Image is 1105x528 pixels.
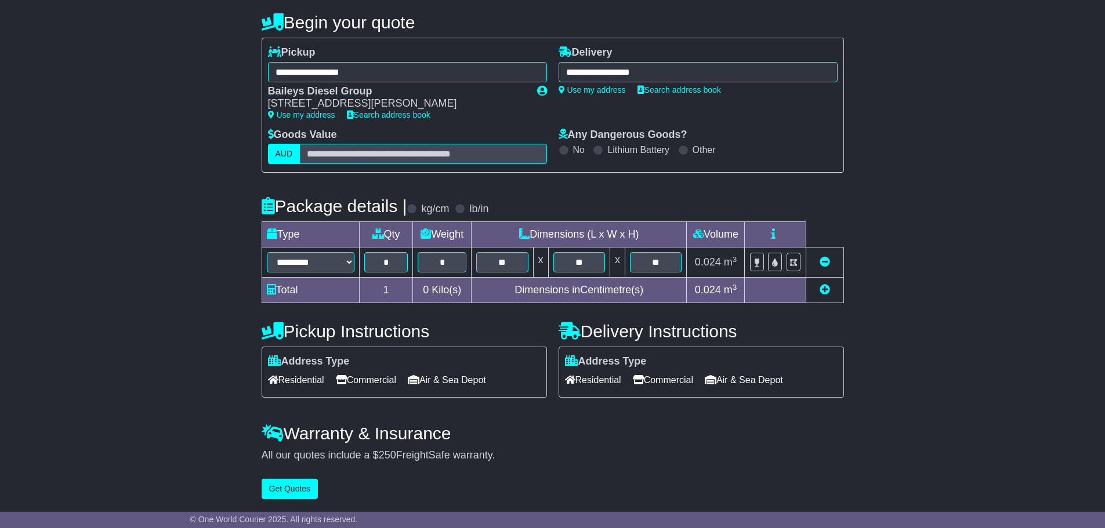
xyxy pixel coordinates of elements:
button: Get Quotes [262,479,318,499]
a: Use my address [559,85,626,94]
span: Air & Sea Depot [408,371,486,389]
a: Search address book [347,110,430,119]
label: lb/in [469,203,488,216]
label: kg/cm [421,203,449,216]
span: 0 [423,284,429,296]
td: Type [262,222,359,247]
div: Baileys Diesel Group [268,85,526,98]
td: 1 [359,278,413,303]
td: Dimensions in Centimetre(s) [472,278,687,303]
h4: Package details | [262,196,407,216]
span: Commercial [336,371,396,389]
td: x [610,247,625,278]
label: Lithium Battery [607,144,669,155]
span: m [724,284,737,296]
sup: 3 [733,255,737,264]
label: Pickup [268,46,316,59]
h4: Pickup Instructions [262,322,547,341]
h4: Begin your quote [262,13,844,32]
label: Goods Value [268,129,337,141]
td: Kilo(s) [413,278,472,303]
a: Remove this item [820,256,830,268]
a: Add new item [820,284,830,296]
td: Volume [687,222,745,247]
label: Address Type [565,355,647,368]
label: Other [693,144,716,155]
label: AUD [268,144,300,164]
a: Search address book [637,85,721,94]
div: [STREET_ADDRESS][PERSON_NAME] [268,97,526,110]
h4: Delivery Instructions [559,322,844,341]
span: 250 [379,449,396,461]
span: 0.024 [695,256,721,268]
a: Use my address [268,110,335,119]
label: No [573,144,585,155]
div: All our quotes include a $ FreightSafe warranty. [262,449,844,462]
td: Qty [359,222,413,247]
td: Dimensions (L x W x H) [472,222,687,247]
label: Delivery [559,46,613,59]
span: m [724,256,737,268]
label: Address Type [268,355,350,368]
sup: 3 [733,283,737,292]
td: x [533,247,548,278]
span: © One World Courier 2025. All rights reserved. [190,515,358,524]
span: Air & Sea Depot [705,371,783,389]
span: Commercial [633,371,693,389]
span: Residential [268,371,324,389]
td: Total [262,278,359,303]
span: Residential [565,371,621,389]
td: Weight [413,222,472,247]
span: 0.024 [695,284,721,296]
label: Any Dangerous Goods? [559,129,687,141]
h4: Warranty & Insurance [262,424,844,443]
